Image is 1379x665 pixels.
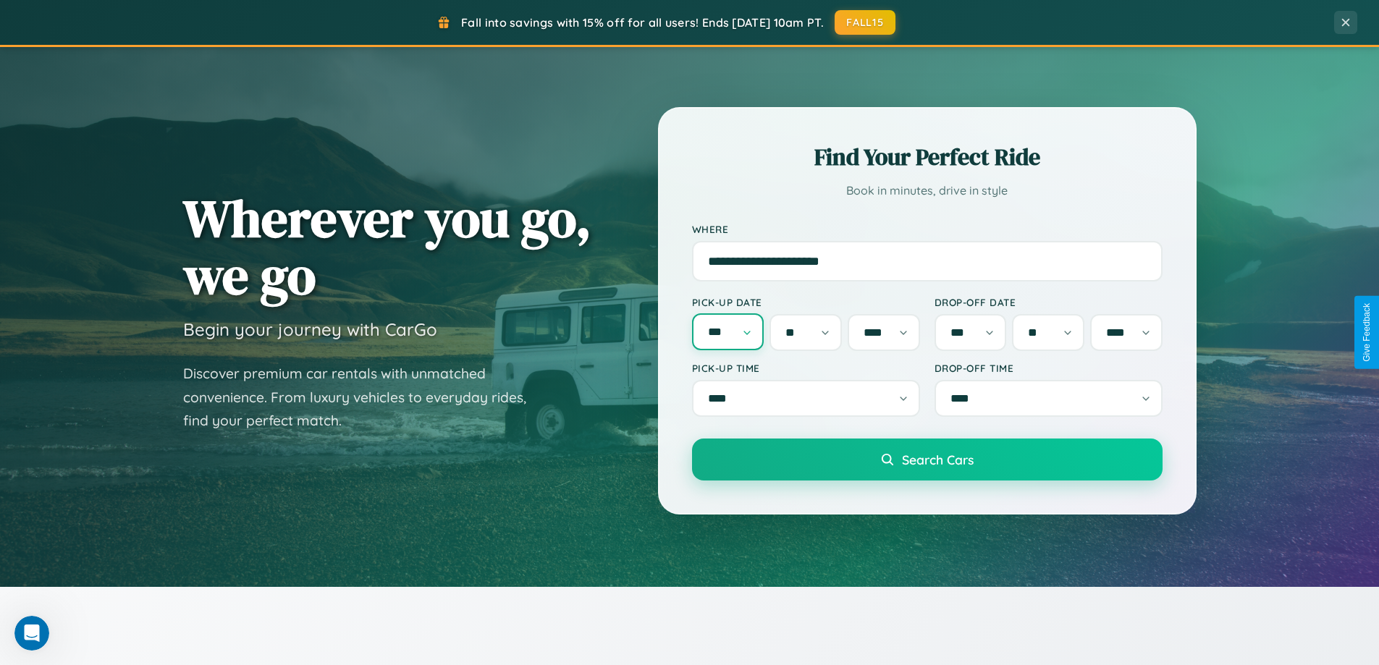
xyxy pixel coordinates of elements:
[692,362,920,374] label: Pick-up Time
[692,141,1163,173] h2: Find Your Perfect Ride
[692,439,1163,480] button: Search Cars
[183,318,437,340] h3: Begin your journey with CarGo
[461,15,824,30] span: Fall into savings with 15% off for all users! Ends [DATE] 10am PT.
[183,190,591,304] h1: Wherever you go, we go
[692,223,1163,235] label: Where
[835,10,895,35] button: FALL15
[935,362,1163,374] label: Drop-off Time
[1362,303,1372,362] div: Give Feedback
[902,452,974,467] span: Search Cars
[183,362,545,433] p: Discover premium car rentals with unmatched convenience. From luxury vehicles to everyday rides, ...
[935,296,1163,308] label: Drop-off Date
[692,296,920,308] label: Pick-up Date
[14,616,49,651] iframe: Intercom live chat
[692,180,1163,201] p: Book in minutes, drive in style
